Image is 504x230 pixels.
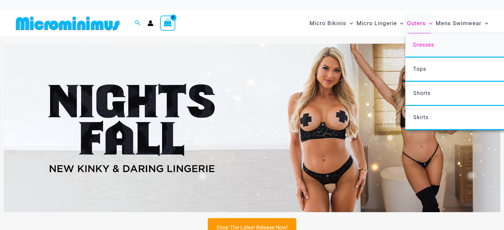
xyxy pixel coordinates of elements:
nav: Site Navigation [307,12,491,34]
img: Night's Fall Silver Leopard Pack [4,44,500,212]
a: OutersMenu ToggleMenu Toggle [405,13,434,33]
span: Tops [413,66,426,72]
span: Menu Toggle [397,15,403,32]
img: MM SHOP LOGO FLAT [13,16,122,31]
a: Mens SwimwearMenu ToggleMenu Toggle [434,13,490,33]
span: Dresses [413,42,434,48]
span: Menu Toggle [481,15,488,32]
a: Account icon link [147,20,153,26]
a: Micro BikinisMenu ToggleMenu Toggle [308,13,355,33]
span: Mens Swimwear [436,15,481,32]
span: Shorts [413,90,430,96]
span: Micro Lingerie [356,15,397,32]
span: Skirts [413,114,428,120]
a: View Shopping Cart, empty [160,16,175,31]
span: Micro Bikinis [309,15,346,32]
span: Outers [407,15,426,32]
span: Menu Toggle [346,15,353,32]
a: Search icon link [135,19,141,27]
a: Micro LingerieMenu ToggleMenu Toggle [355,13,405,33]
span: Menu Toggle [426,15,432,32]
